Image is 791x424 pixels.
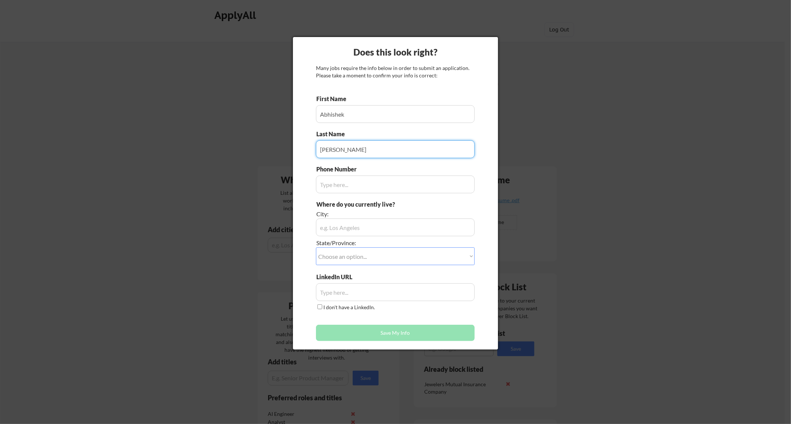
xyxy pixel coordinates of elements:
[316,64,475,79] div: Many jobs require the info below in order to submit an application. Please take a moment to confi...
[316,140,475,158] input: Type here...
[316,210,433,218] div: City:
[316,130,352,138] div: Last Name
[316,283,475,301] input: Type here...
[316,95,352,103] div: First Name
[316,176,475,193] input: Type here...
[323,304,375,310] label: I don't have a LinkedIn.
[316,325,475,341] button: Save My Info
[316,218,475,236] input: e.g. Los Angeles
[316,200,433,208] div: Where do you currently live?
[316,105,475,123] input: Type here...
[316,239,433,247] div: State/Province:
[316,273,372,281] div: LinkedIn URL
[316,165,361,173] div: Phone Number
[293,46,498,59] div: Does this look right?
